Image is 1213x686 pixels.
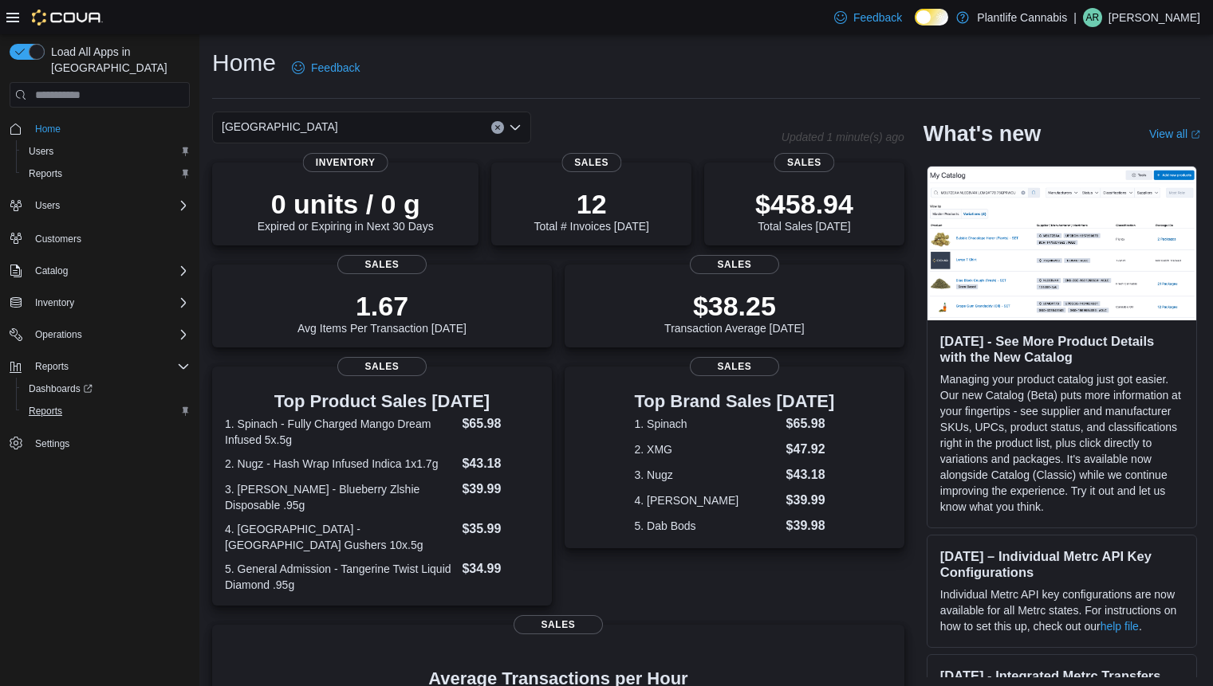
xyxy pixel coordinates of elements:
dt: 1. Spinach [635,416,780,432]
span: Users [29,196,190,215]
span: Customers [29,228,190,248]
span: Sales [690,255,779,274]
button: Operations [3,323,196,346]
div: Total Sales [DATE] [755,188,853,233]
button: Customers [3,226,196,249]
button: Users [29,196,66,215]
span: Reports [29,167,62,180]
span: Reports [22,164,190,183]
dt: 5. General Admission - Tangerine Twist Liquid Diamond .95g [225,561,455,593]
span: Home [29,119,190,139]
h2: What's new [924,121,1041,147]
nav: Complex example [10,111,190,496]
a: Dashboards [22,379,99,398]
span: Customers [35,233,81,245]
span: Sales [337,357,427,376]
dd: $35.99 [462,519,538,539]
img: Cova [32,10,103,25]
button: Operations [29,325,89,344]
span: Feedback [311,60,360,76]
a: Users [22,142,60,161]
a: View allExternal link [1149,127,1200,140]
span: [GEOGRAPHIC_DATA] [222,117,338,136]
div: Avg Items Per Transaction [DATE] [297,290,467,335]
dd: $39.99 [786,491,835,510]
div: Transaction Average [DATE] [664,290,805,335]
span: Sales [561,153,621,172]
span: Inventory [303,153,388,172]
a: Home [29,120,67,139]
div: Total # Invoices [DATE] [534,188,648,233]
span: Operations [29,325,190,344]
dd: $47.92 [786,440,835,459]
button: Inventory [3,292,196,314]
span: Home [35,123,61,135]
p: 12 [534,188,648,220]
button: Inventory [29,293,81,312]
span: Catalog [29,261,190,280]
span: Feedback [853,10,902,25]
dd: $65.98 [462,414,538,433]
span: Reports [35,360,69,373]
h3: Top Brand Sales [DATE] [635,392,835,411]
p: [PERSON_NAME] [1109,8,1200,27]
a: Feedback [286,52,366,84]
span: Operations [35,328,82,341]
span: Reports [29,357,190,376]
dt: 2. Nugz - Hash Wrap Infused Indica 1x1.7g [225,456,455,472]
dd: $43.18 [786,465,835,484]
button: Home [3,117,196,140]
a: help file [1101,620,1139,633]
p: 1.67 [297,290,467,322]
span: Sales [514,615,603,634]
dt: 5. Dab Bods [635,518,780,534]
a: Reports [22,164,69,183]
dt: 2. XMG [635,441,780,457]
input: Dark Mode [915,9,948,25]
p: $458.94 [755,188,853,220]
dd: $39.99 [462,480,538,499]
span: Inventory [29,293,190,312]
a: Customers [29,229,88,249]
span: Inventory [35,296,74,309]
button: Reports [3,355,196,378]
dt: 3. Nugz [635,467,780,483]
p: Managing your product catalog just got easier. Our new Catalog (Beta) puts more information at yo... [940,371,1183,515]
span: AR [1086,8,1100,27]
button: Reports [16,163,196,185]
a: Dashboards [16,378,196,400]
span: Users [35,199,60,212]
span: Dashboards [22,379,190,398]
dt: 3. [PERSON_NAME] - Blueberry Zlshie Disposable .95g [225,481,455,513]
p: | [1073,8,1077,27]
dt: 4. [PERSON_NAME] [635,492,780,508]
h3: Top Product Sales [DATE] [225,392,539,411]
a: Reports [22,402,69,421]
button: Settings [3,432,196,455]
dt: 4. [GEOGRAPHIC_DATA] - [GEOGRAPHIC_DATA] Gushers 10x.5g [225,521,455,553]
a: Settings [29,434,76,453]
a: Feedback [828,2,908,33]
dt: 1. Spinach - Fully Charged Mango Dream Infused 5x.5g [225,416,455,448]
p: Updated 1 minute(s) ago [782,131,904,143]
span: Dashboards [29,382,93,395]
p: 0 units / 0 g [258,188,434,220]
span: Users [22,142,190,161]
dd: $34.99 [462,559,538,578]
p: $38.25 [664,290,805,322]
p: Plantlife Cannabis [977,8,1067,27]
button: Catalog [29,261,74,280]
svg: External link [1191,130,1200,139]
span: Settings [35,437,69,450]
button: Open list of options [509,121,522,134]
h3: [DATE] – Individual Metrc API Key Configurations [940,548,1183,580]
span: Settings [29,433,190,453]
span: Reports [22,402,190,421]
h3: [DATE] - See More Product Details with the New Catalog [940,333,1183,365]
span: Sales [774,153,834,172]
button: Reports [16,400,196,422]
button: Users [16,140,196,163]
dd: $65.98 [786,414,835,433]
span: Catalog [35,265,68,277]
